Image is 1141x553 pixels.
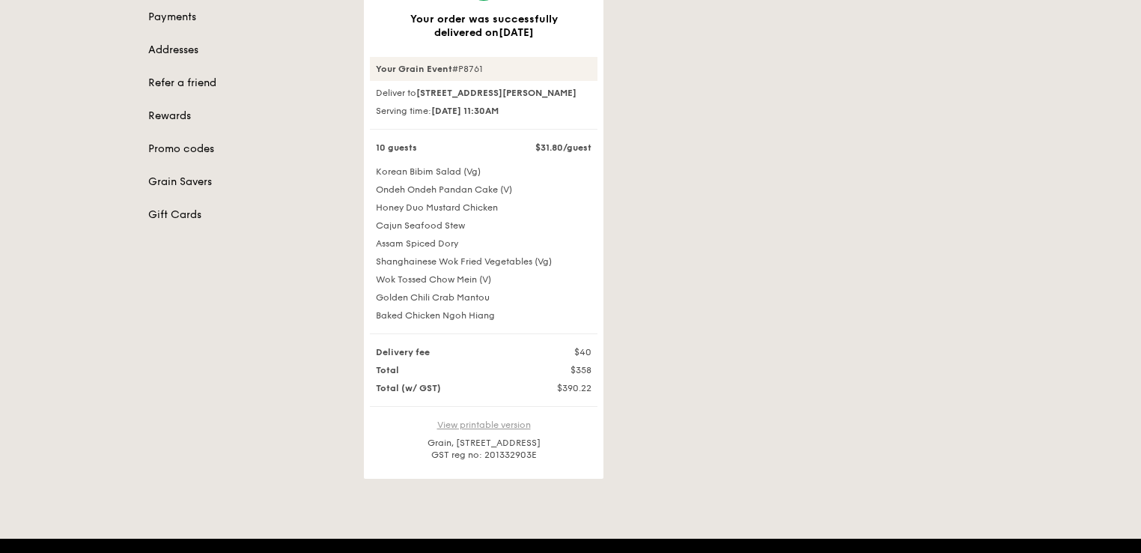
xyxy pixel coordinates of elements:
a: Rewards [148,109,346,124]
div: #P8761 [370,57,597,81]
div: Baked Chicken Ngoh Hiang [367,309,600,321]
a: Grain Savers [148,175,346,190]
div: $31.80/guest [523,142,600,154]
div: Shanghainese Wok Fried Vegetables (Vg) [367,256,600,268]
strong: [STREET_ADDRESS][PERSON_NAME] [416,88,576,98]
a: Gift Cards [148,208,346,223]
h3: Your order was successfully delivered on [388,13,579,39]
a: Promo codes [148,142,346,157]
div: Wok Tossed Chow Mein (V) [367,274,600,285]
div: Korean Bibim Salad (Vg) [367,166,600,178]
div: Serving time: [370,105,597,117]
strong: Total (w/ GST) [376,383,441,393]
strong: [DATE] 11:30AM [431,106,499,116]
a: View printable version [437,420,531,430]
span: [DATE] [499,26,534,39]
strong: Total [376,365,399,375]
a: Refer a friend [148,76,346,91]
div: Cajun Seafood Stew [367,220,600,232]
div: Assam Spiced Dory [367,238,600,250]
div: $358 [523,364,600,376]
div: Honey Duo Mustard Chicken [367,202,600,214]
div: Ondeh Ondeh Pandan Cake (V) [367,184,600,196]
a: Payments [148,10,346,25]
div: $390.22 [523,382,600,394]
strong: Delivery fee [376,347,430,357]
a: Addresses [148,43,346,58]
div: Grain, [STREET_ADDRESS] GST reg no: 201332903E [370,437,597,461]
div: $40 [523,346,600,358]
strong: Your Grain Event [376,64,452,74]
div: Golden Chili Crab Mantou [367,291,600,303]
div: Deliver to [370,87,597,99]
div: 10 guests [367,142,523,154]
